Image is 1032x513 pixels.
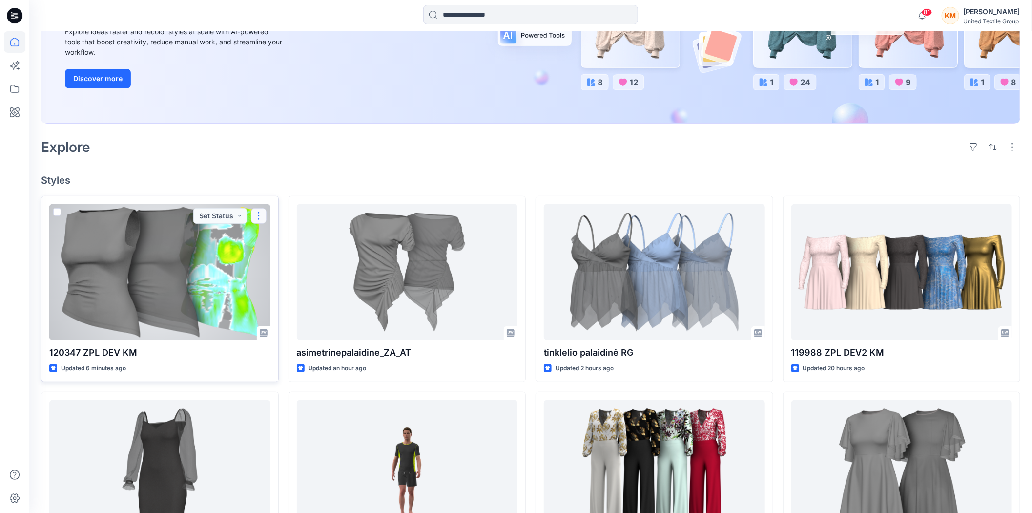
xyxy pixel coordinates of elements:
[65,69,131,88] button: Discover more
[297,204,518,340] a: asimetrinepalaidine_ZA_AT
[309,363,367,374] p: Updated an hour ago
[49,204,270,340] a: 120347 ZPL DEV KM
[922,8,932,16] span: 81
[544,204,765,340] a: tinklelio palaidinė RG
[65,69,285,88] a: Discover more
[791,204,1012,340] a: 119988 ZPL DEV2 KM
[803,363,865,374] p: Updated 20 hours ago
[942,7,959,24] div: KM
[49,346,270,360] p: 120347 ZPL DEV KM
[963,6,1020,18] div: [PERSON_NAME]
[41,139,90,155] h2: Explore
[963,18,1020,25] div: United Textile Group
[297,346,518,360] p: asimetrinepalaidine_ZA_AT
[791,346,1012,360] p: 119988 ZPL DEV2 KM
[544,346,765,360] p: tinklelio palaidinė RG
[61,363,126,374] p: Updated 6 minutes ago
[65,26,285,57] div: Explore ideas faster and recolor styles at scale with AI-powered tools that boost creativity, red...
[556,363,614,374] p: Updated 2 hours ago
[41,174,1020,186] h4: Styles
